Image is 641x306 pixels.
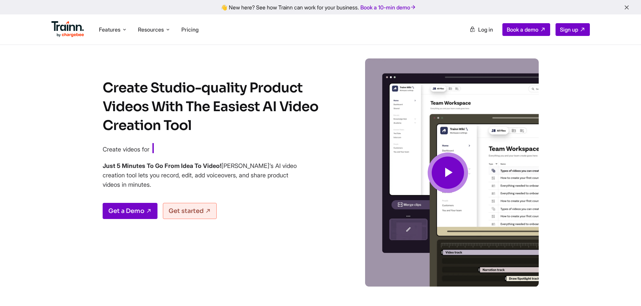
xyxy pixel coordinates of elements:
[478,26,493,33] span: Log in
[359,3,418,12] a: Book a 10-min demo
[103,79,331,135] h1: Create Studio-quality Product Videos With The Easiest AI Video Creation Tool
[103,203,157,219] a: Get a Demo
[152,143,245,155] span: Customer Education
[103,162,221,169] b: Just 5 Minutes To Go From Idea To Video!
[163,203,217,219] a: Get started
[607,274,641,306] div: 聊天小组件
[465,24,497,36] a: Log in
[4,4,637,10] div: 👋 New here? See how Trainn can work for your business.
[103,161,298,189] h4: [PERSON_NAME]’s AI video creation tool lets you record, edit, add voiceovers, and share product v...
[556,23,590,36] a: Sign up
[357,58,539,287] img: Video creation | Trainn
[181,26,199,33] a: Pricing
[560,26,578,33] span: Sign up
[99,26,120,33] span: Features
[502,23,550,36] a: Book a demo
[51,21,84,37] img: Trainn Logo
[507,26,538,33] span: Book a demo
[138,26,164,33] span: Resources
[103,146,149,153] span: Create videos for
[607,274,641,306] iframe: Chat Widget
